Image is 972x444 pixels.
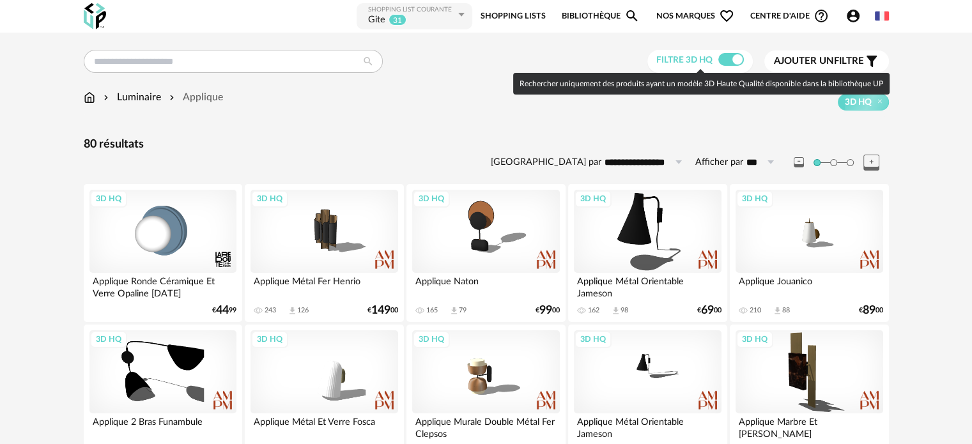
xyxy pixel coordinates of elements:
[90,331,127,348] div: 3D HQ
[212,306,236,315] div: € 99
[367,306,398,315] div: € 00
[574,413,721,439] div: Applique Métal Orientable Jameson
[864,54,879,69] span: Filter icon
[736,190,773,207] div: 3D HQ
[719,8,734,24] span: Heart Outline icon
[736,331,773,348] div: 3D HQ
[371,306,390,315] span: 149
[89,273,236,298] div: Applique Ronde Céramique Et Verre Opaline [DATE]
[845,8,867,24] span: Account Circle icon
[412,413,559,439] div: Applique Murale Double Métal Fer Clepsos
[368,14,385,27] div: Gite
[459,306,467,315] div: 79
[251,413,397,439] div: Applique Métal Et Verre Fosca
[875,9,889,23] img: fr
[536,306,560,315] div: € 00
[90,190,127,207] div: 3D HQ
[575,190,612,207] div: 3D HQ
[736,273,883,298] div: Applique Jouanico
[575,331,612,348] div: 3D HQ
[84,3,106,29] img: OXP
[265,306,276,315] div: 243
[413,190,450,207] div: 3D HQ
[84,137,889,152] div: 80 résultats
[730,184,888,322] a: 3D HQ Applique Jouanico 210 Download icon 88 €8900
[84,184,242,322] a: 3D HQ Applique Ronde Céramique Et Verre Opaline [DATE] €4499
[656,2,734,31] span: Nos marques
[251,190,288,207] div: 3D HQ
[750,8,829,24] span: Centre d'aideHelp Circle Outline icon
[251,331,288,348] div: 3D HQ
[588,306,599,315] div: 162
[297,306,309,315] div: 126
[491,157,601,169] label: [GEOGRAPHIC_DATA] par
[216,306,229,315] span: 44
[695,157,743,169] label: Afficher par
[89,413,236,439] div: Applique 2 Bras Funambule
[101,90,161,105] div: Luminaire
[413,331,450,348] div: 3D HQ
[481,2,546,31] a: Shopping Lists
[621,306,628,315] div: 98
[574,273,721,298] div: Applique Métal Orientable Jameson
[845,96,872,108] span: 3D HQ
[406,184,565,322] a: 3D HQ Applique Naton 165 Download icon 79 €9900
[782,306,790,315] div: 88
[288,306,297,316] span: Download icon
[697,306,721,315] div: € 00
[412,273,559,298] div: Applique Naton
[701,306,714,315] span: 69
[84,90,95,105] img: svg+xml;base64,PHN2ZyB3aWR0aD0iMTYiIGhlaWdodD0iMTciIHZpZXdCb3g9IjAgMCAxNiAxNyIgZmlsbD0ibm9uZSIgeG...
[368,6,455,14] div: Shopping List courante
[774,56,834,66] span: Ajouter un
[773,306,782,316] span: Download icon
[389,14,406,26] sup: 31
[101,90,111,105] img: svg+xml;base64,PHN2ZyB3aWR0aD0iMTYiIGhlaWdodD0iMTYiIHZpZXdCb3g9IjAgMCAxNiAxNiIgZmlsbD0ibm9uZSIgeG...
[859,306,883,315] div: € 00
[845,8,861,24] span: Account Circle icon
[774,55,864,68] span: filtre
[251,273,397,298] div: Applique Métal Fer Henrio
[624,8,640,24] span: Magnify icon
[562,2,640,31] a: BibliothèqueMagnify icon
[750,306,761,315] div: 210
[449,306,459,316] span: Download icon
[426,306,438,315] div: 165
[245,184,403,322] a: 3D HQ Applique Métal Fer Henrio 243 Download icon 126 €14900
[611,306,621,316] span: Download icon
[513,73,890,95] div: Rechercher uniquement des produits ayant un modèle 3D Haute Qualité disponible dans la bibliothèq...
[656,56,713,65] span: Filtre 3D HQ
[539,306,552,315] span: 99
[736,413,883,439] div: Applique Marbre Et [PERSON_NAME]
[814,8,829,24] span: Help Circle Outline icon
[764,50,889,72] button: Ajouter unfiltre Filter icon
[863,306,876,315] span: 89
[568,184,727,322] a: 3D HQ Applique Métal Orientable Jameson 162 Download icon 98 €6900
